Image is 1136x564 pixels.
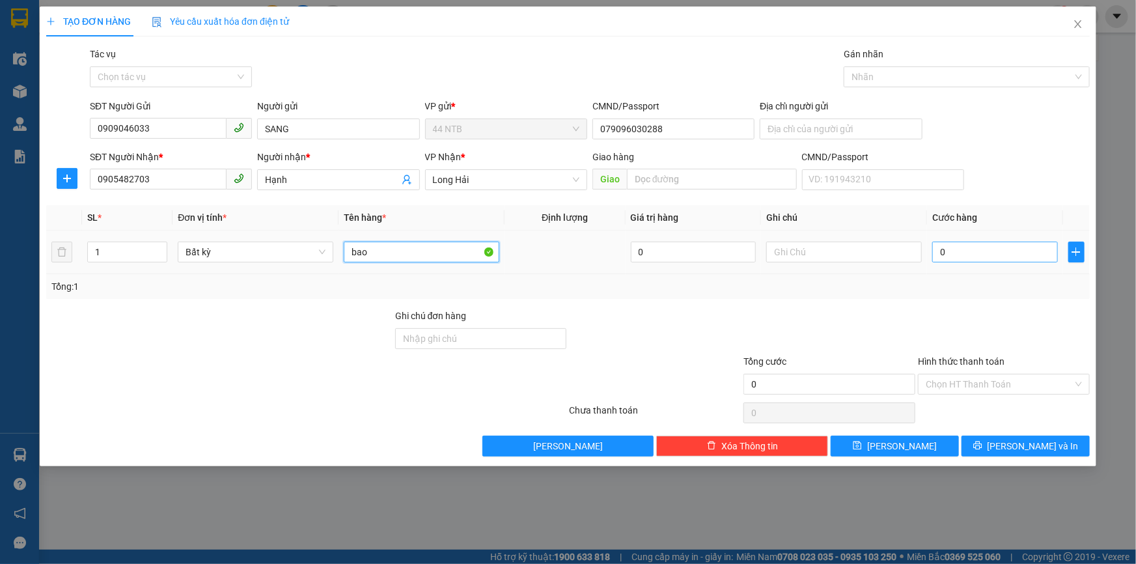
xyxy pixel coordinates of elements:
button: delete [51,242,72,262]
span: Increase Value [152,242,167,252]
div: Tổng: 1 [51,279,439,294]
span: [PERSON_NAME] [867,439,937,453]
span: Giao hàng [592,152,634,162]
span: phone [234,173,244,184]
span: Định lượng [542,212,588,223]
input: 0 [631,242,756,262]
input: Ghi Chú [766,242,922,262]
button: printer[PERSON_NAME] và In [962,436,1090,457]
span: delete [707,441,716,451]
span: 44 NTB [433,119,579,139]
span: save [853,441,862,451]
span: [PERSON_NAME] [533,439,603,453]
span: plus [1069,247,1084,257]
span: [PERSON_NAME] và In [988,439,1079,453]
span: phone [234,122,244,133]
label: Tác vụ [90,49,116,59]
span: up [156,244,164,252]
span: Giá trị hàng [631,212,679,223]
span: Tên hàng [344,212,386,223]
span: TẠO ĐƠN HÀNG [46,16,131,27]
span: Giao [592,169,627,190]
div: Người nhận [257,150,419,164]
span: Long Hải [433,170,579,190]
button: [PERSON_NAME] [482,436,654,457]
span: Tổng cước [743,356,786,367]
span: SL [87,212,98,223]
div: SĐT Người Nhận [90,150,252,164]
input: VD: Bàn, Ghế [344,242,499,262]
button: Close [1060,7,1096,43]
span: VP Nhận [425,152,462,162]
label: Hình thức thanh toán [918,356,1004,367]
span: Xóa Thông tin [721,439,778,453]
input: Địa chỉ của người gửi [760,119,922,139]
span: Bất kỳ [186,242,326,262]
span: printer [973,441,982,451]
span: plus [46,17,55,26]
div: Địa chỉ người gửi [760,99,922,113]
span: Decrease Value [152,252,167,262]
span: Yêu cầu xuất hóa đơn điện tử [152,16,289,27]
button: deleteXóa Thông tin [656,436,828,457]
button: plus [57,168,77,189]
label: Gán nhãn [844,49,883,59]
input: Dọc đường [627,169,797,190]
div: Người gửi [257,99,419,113]
span: down [156,253,164,261]
span: Đơn vị tính [178,212,227,223]
button: plus [1068,242,1085,262]
img: icon [152,17,162,27]
span: Cước hàng [932,212,977,223]
span: close [1073,19,1083,29]
div: CMND/Passport [802,150,964,164]
label: Ghi chú đơn hàng [395,311,467,321]
div: CMND/Passport [592,99,755,113]
input: Ghi chú đơn hàng [395,328,567,349]
th: Ghi chú [761,205,927,231]
span: user-add [402,175,412,185]
button: save[PERSON_NAME] [831,436,959,457]
span: plus [57,173,77,184]
div: SĐT Người Gửi [90,99,252,113]
div: Chưa thanh toán [568,403,743,426]
div: VP gửi [425,99,587,113]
